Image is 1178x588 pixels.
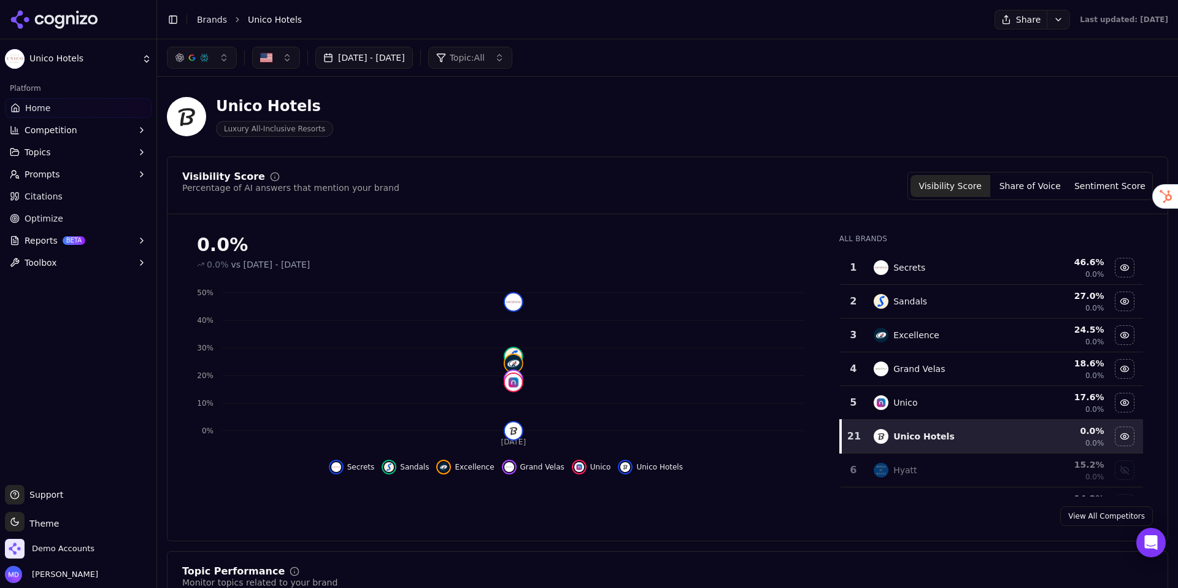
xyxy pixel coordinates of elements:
button: Toolbox [5,253,152,273]
img: Demo Accounts [5,539,25,559]
span: Luxury All-Inclusive Resorts [216,121,333,137]
button: Sentiment Score [1070,175,1150,197]
img: grand velas [505,371,522,388]
div: Percentage of AI answers that mention your brand [182,182,399,194]
img: secrets [505,293,522,311]
span: Unico Hotels [636,462,683,472]
span: Grand Velas [520,462,564,472]
div: Visibility Score [182,172,265,182]
div: 24.5 % [1025,323,1104,336]
img: excellence [439,462,448,472]
span: Unico [590,462,611,472]
span: 0.0% [1085,337,1104,347]
span: Topic: All [450,52,485,64]
span: BETA [63,236,85,245]
button: Open organization switcher [5,539,94,559]
div: 6 [845,463,862,478]
img: unico [574,462,584,472]
div: 1 [845,260,862,275]
img: excellence [505,355,522,372]
button: Share of Voice [990,175,1070,197]
img: unico hotels [620,462,630,472]
div: 2 [845,294,862,309]
span: 0.0% [1085,303,1104,313]
div: Topic Performance [182,567,285,576]
span: Optimize [25,212,63,225]
div: 5 [845,395,862,410]
button: Open user button [5,566,98,583]
div: 17.6 % [1025,391,1104,403]
img: United States [260,52,272,64]
button: Prompts [5,164,152,184]
img: Unico Hotels [167,97,206,136]
div: 14.2 % [1025,492,1104,505]
div: Unico Hotels [216,96,333,116]
span: Support [25,489,63,501]
span: Toolbox [25,257,57,269]
div: Open Intercom Messenger [1136,528,1166,557]
div: All Brands [839,234,1143,244]
tr: 5unicoUnico17.6%0.0%Hide unico data [841,386,1143,420]
div: Grand Velas [893,363,945,375]
button: Hide excellence data [1115,325,1134,345]
tr: 4grand velasGrand Velas18.6%0.0%Hide grand velas data [841,352,1143,386]
div: 15.2 % [1025,458,1104,471]
div: Hyatt [893,464,917,476]
div: 0.0 % [1025,425,1104,437]
img: excellence [874,328,888,342]
a: Citations [5,187,152,206]
a: Brands [197,15,227,25]
span: [PERSON_NAME] [27,569,98,580]
span: Unico Hotels [248,14,302,26]
span: 0.0% [1085,371,1104,381]
tr: 2sandalsSandals27.0%0.0%Hide sandals data [841,285,1143,319]
tr: 21unico hotelsUnico Hotels0.0%0.0%Hide unico hotels data [841,420,1143,454]
button: Share [995,10,1047,29]
div: Unico [893,397,917,409]
button: Hide unico hotels data [1115,427,1134,446]
button: Show le blanc data [1115,494,1134,514]
div: Excellence [893,329,939,341]
a: View All Competitors [1060,506,1153,526]
div: Platform [5,79,152,98]
tspan: 30% [197,344,214,352]
span: 0.0% [1085,472,1104,482]
button: ReportsBETA [5,231,152,250]
tspan: 40% [197,316,214,325]
tspan: 20% [197,371,214,380]
tr: 3excellenceExcellence24.5%0.0%Hide excellence data [841,319,1143,352]
span: Citations [25,190,63,203]
span: Competition [25,124,77,136]
button: Hide secrets data [329,460,375,474]
img: Melissa Dowd [5,566,22,583]
tspan: 10% [197,399,214,408]
div: 3 [845,328,862,342]
span: Secrets [347,462,375,472]
div: Last updated: [DATE] [1080,15,1168,25]
div: 18.6 % [1025,357,1104,369]
button: Hide unico data [1115,393,1134,412]
button: Hide unico hotels data [618,460,683,474]
span: Topics [25,146,51,158]
span: Sandals [400,462,429,472]
span: Home [25,102,50,114]
span: Excellence [455,462,494,472]
img: sandals [384,462,394,472]
button: Visibility Score [910,175,990,197]
img: unico [874,395,888,410]
span: 0.0% [1085,404,1104,414]
tspan: 0% [202,427,214,435]
img: grand velas [874,362,888,376]
nav: breadcrumb [197,14,970,26]
span: Reports [25,234,58,247]
span: Demo Accounts [32,543,94,554]
button: Hide sandals data [1115,292,1134,311]
img: grand velas [504,462,514,472]
tspan: 50% [197,288,214,297]
img: sandals [505,348,522,365]
div: 27.0 % [1025,290,1104,302]
div: Unico Hotels [893,430,955,443]
div: 4 [845,362,862,376]
span: Unico Hotels [29,53,137,64]
button: Hide grand velas data [1115,359,1134,379]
